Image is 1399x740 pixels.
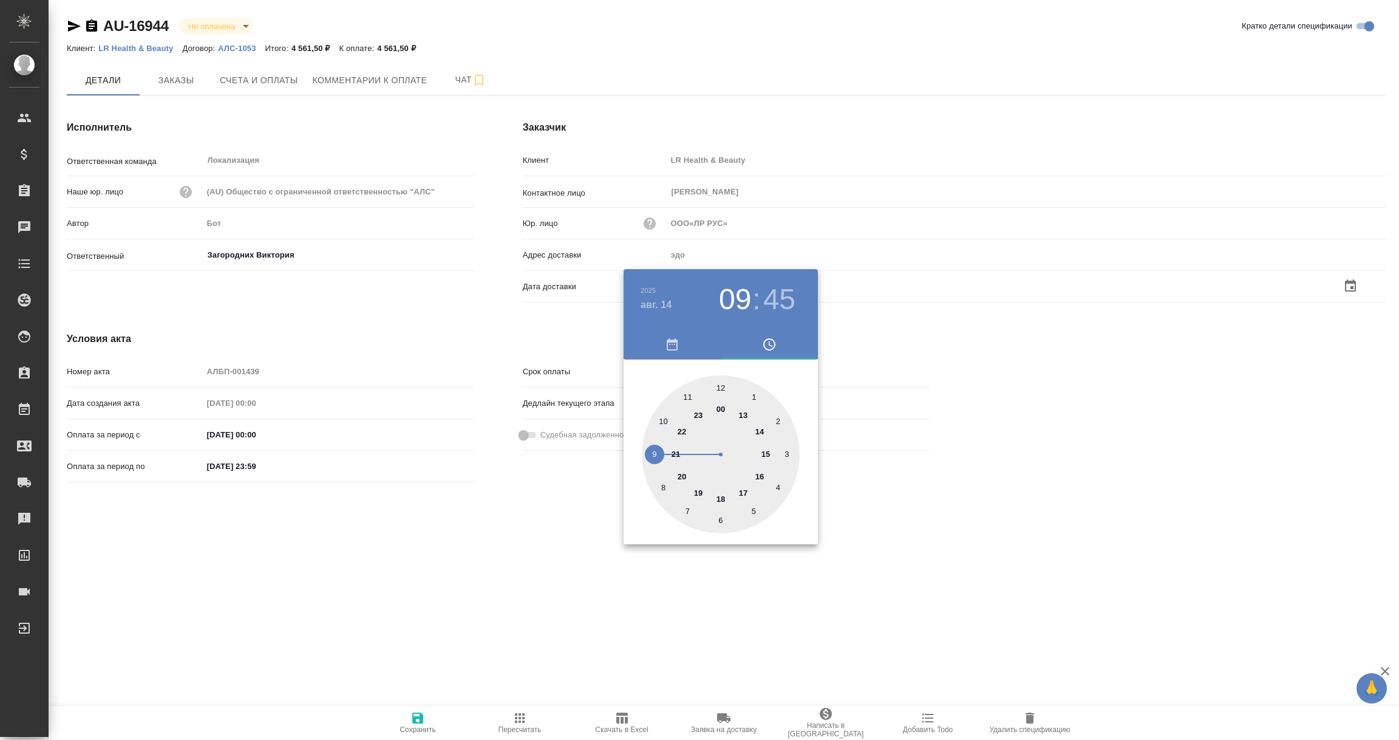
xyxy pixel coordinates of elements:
[752,283,760,317] h3: :
[719,283,751,317] button: 09
[763,283,795,317] button: 45
[641,298,672,312] button: авг. 14
[641,287,656,294] button: 2025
